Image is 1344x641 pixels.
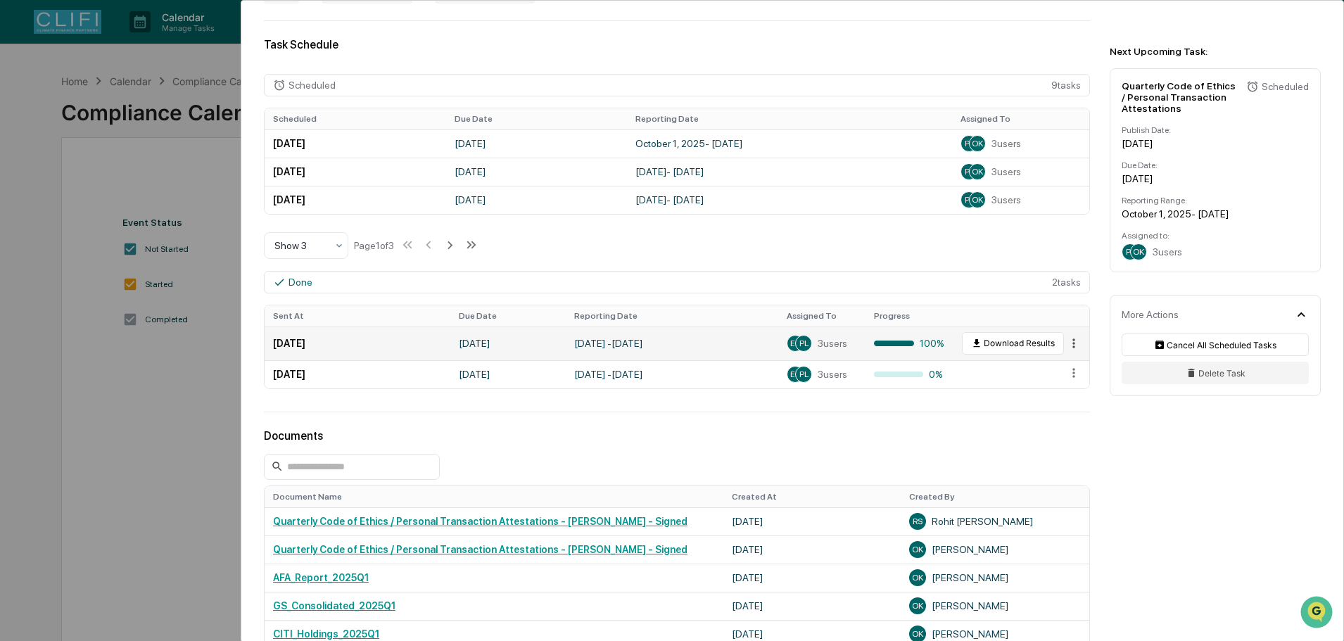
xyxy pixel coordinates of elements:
div: 🔎 [14,316,25,327]
div: Next Upcoming Task: [1110,46,1321,57]
th: Assigned To [952,108,1089,129]
a: Quarterly Code of Ethics / Personal Transaction Attestations - [PERSON_NAME] - Signed [273,544,687,555]
td: [DATE] [265,186,446,214]
span: 3 users [991,138,1021,149]
span: Preclearance [28,288,91,302]
a: 🖐️Preclearance [8,282,96,307]
div: Assigned to: [1122,231,1309,241]
a: AFA_Report_2025Q1 [273,572,369,583]
div: 9 task s [264,74,1090,96]
th: Due Date [446,108,628,129]
span: [DATE] [125,191,153,203]
div: 100% [874,338,944,349]
span: Pylon [140,349,170,360]
span: EB [790,369,800,379]
span: RS [913,516,923,526]
div: Documents [264,429,1090,443]
span: • [117,229,122,241]
div: Publish Date: [1122,125,1309,135]
a: Powered byPylon [99,348,170,360]
td: [DATE] [723,507,901,535]
span: OK [912,573,923,583]
div: October 1, 2025 - [DATE] [1122,208,1309,220]
span: OK [912,545,923,554]
img: 1746055101610-c473b297-6a78-478c-a979-82029cc54cd1 [14,108,39,133]
span: PL [965,139,974,148]
button: Cancel All Scheduled Tasks [1122,334,1309,356]
span: OK [1133,247,1144,257]
img: 8933085812038_c878075ebb4cc5468115_72.jpg [30,108,55,133]
img: Rachel Stanley [14,216,37,239]
a: 🔎Data Lookup [8,309,94,334]
span: • [117,191,122,203]
td: [DATE] [446,129,628,158]
span: 3 users [991,194,1021,205]
td: [DATE] [265,158,446,186]
span: 3 users [818,338,847,349]
span: OK [912,601,923,611]
div: Reporting Range: [1122,196,1309,205]
td: [DATE] [265,360,450,388]
a: Quarterly Code of Ethics / Personal Transaction Attestations - [PERSON_NAME] - Signed [273,516,687,527]
span: [PERSON_NAME] [44,229,114,241]
span: 3 users [991,166,1021,177]
th: Scheduled [265,108,446,129]
div: More Actions [1122,309,1179,320]
td: [DATE] [446,186,628,214]
a: CITI_Holdings_2025Q1 [273,628,379,640]
td: [DATE] [450,360,566,388]
td: October 1, 2025 - [DATE] [627,129,952,158]
img: Rachel Stanley [14,178,37,201]
th: Reporting Date [627,108,952,129]
span: PL [1126,247,1135,257]
td: [DATE] - [DATE] [566,326,778,360]
button: Download Results [962,332,1064,355]
td: [DATE] [723,592,901,620]
div: [DATE] [1122,173,1309,184]
a: GS_Consolidated_2025Q1 [273,600,395,611]
div: Done [289,277,312,288]
td: [DATE] [723,564,901,592]
div: 0% [874,369,944,380]
span: [DATE] [125,229,153,241]
th: Document Name [265,486,723,507]
div: Scheduled [1262,81,1309,92]
th: Due Date [450,305,566,326]
td: [DATE] [265,326,450,360]
span: Data Lookup [28,315,89,329]
span: OK [972,139,983,148]
div: Task Schedule [264,38,1090,51]
td: [DATE] [723,535,901,564]
span: 3 users [818,369,847,380]
span: PL [799,369,809,379]
span: EB [790,338,800,348]
div: 🗄️ [102,289,113,300]
td: [DATE] - [DATE] [627,158,952,186]
th: Progress [866,305,953,326]
div: Past conversations [14,156,94,167]
span: PL [965,167,974,177]
span: OK [912,629,923,639]
td: [DATE] - [DATE] [566,360,778,388]
span: Attestations [116,288,175,302]
div: 2 task s [264,271,1090,293]
div: [DATE] [1122,138,1309,149]
span: PL [965,195,974,205]
span: [PERSON_NAME] [44,191,114,203]
div: Page 1 of 3 [354,240,394,251]
p: How can we help? [14,30,256,52]
button: Delete Task [1122,362,1309,384]
th: Reporting Date [566,305,778,326]
td: [DATE] [446,158,628,186]
a: 🗄️Attestations [96,282,180,307]
th: Assigned To [778,305,866,326]
div: 🖐️ [14,289,25,300]
div: Start new chat [63,108,231,122]
div: Scheduled [289,80,336,91]
div: Rohit [PERSON_NAME] [909,513,1081,530]
span: 3 users [1153,246,1182,258]
span: OK [972,195,983,205]
th: Sent At [265,305,450,326]
div: [PERSON_NAME] [909,597,1081,614]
